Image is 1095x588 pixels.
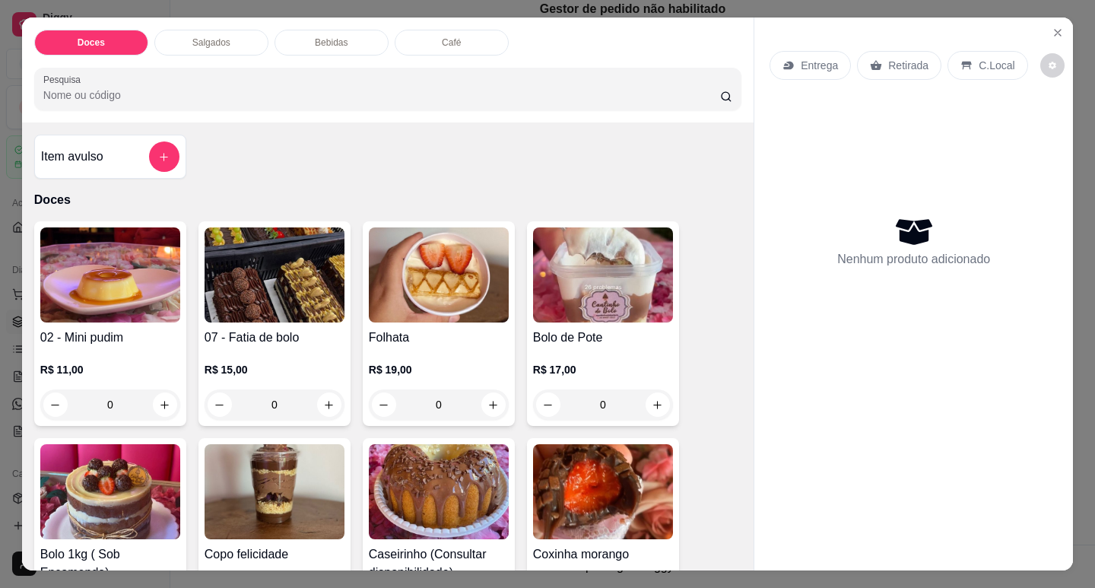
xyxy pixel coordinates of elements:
[40,227,180,323] img: product-image
[192,37,230,49] p: Salgados
[888,58,928,73] p: Retirada
[442,37,461,49] p: Café
[801,58,838,73] p: Entrega
[369,545,509,582] h4: Caseirinho (Consultar disponibilidade)
[369,362,509,377] p: R$ 19,00
[205,329,344,347] h4: 07 - Fatia de bolo
[43,393,68,417] button: decrease-product-quantity
[78,37,105,49] p: Doces
[533,545,673,564] h4: Coxinha morango
[40,329,180,347] h4: 02 - Mini pudim
[536,393,560,417] button: decrease-product-quantity
[205,227,344,323] img: product-image
[205,545,344,564] h4: Copo felicidade
[533,362,673,377] p: R$ 17,00
[40,362,180,377] p: R$ 11,00
[369,227,509,323] img: product-image
[205,362,344,377] p: R$ 15,00
[153,393,177,417] button: increase-product-quantity
[315,37,348,49] p: Bebidas
[317,393,341,417] button: increase-product-quantity
[979,58,1014,73] p: C.Local
[43,87,721,103] input: Pesquisa
[533,329,673,347] h4: Bolo de Pote
[208,393,232,417] button: decrease-product-quantity
[533,227,673,323] img: product-image
[40,545,180,582] h4: Bolo 1kg ( Sob Encomenda)
[372,393,396,417] button: decrease-product-quantity
[533,444,673,539] img: product-image
[1040,53,1065,78] button: decrease-product-quantity
[1046,21,1070,45] button: Close
[205,444,344,539] img: product-image
[34,191,741,209] p: Doces
[481,393,506,417] button: increase-product-quantity
[646,393,670,417] button: increase-product-quantity
[369,444,509,539] img: product-image
[43,73,86,86] label: Pesquisa
[149,141,179,172] button: add-separate-item
[369,329,509,347] h4: Folhata
[837,250,990,269] p: Nenhum produto adicionado
[41,148,103,166] h4: Item avulso
[40,444,180,539] img: product-image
